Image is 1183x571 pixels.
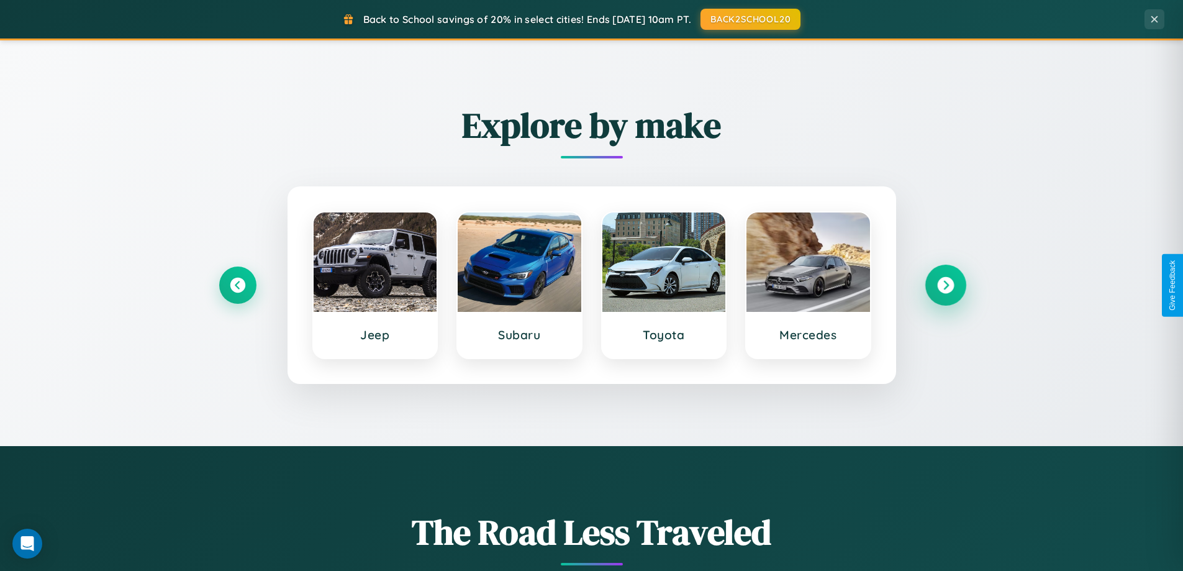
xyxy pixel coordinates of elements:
[219,508,964,556] h1: The Road Less Traveled
[363,13,691,25] span: Back to School savings of 20% in select cities! Ends [DATE] 10am PT.
[326,327,425,342] h3: Jeep
[1168,260,1177,311] div: Give Feedback
[219,101,964,149] h2: Explore by make
[700,9,800,30] button: BACK2SCHOOL20
[759,327,858,342] h3: Mercedes
[615,327,714,342] h3: Toyota
[12,529,42,559] div: Open Intercom Messenger
[470,327,569,342] h3: Subaru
